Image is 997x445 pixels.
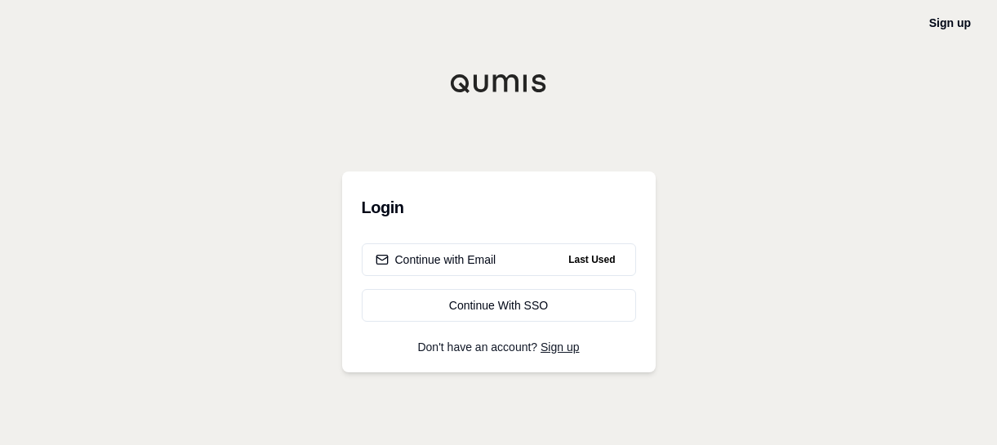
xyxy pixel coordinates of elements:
a: Sign up [929,16,971,29]
div: Continue With SSO [376,297,622,314]
p: Don't have an account? [362,341,636,353]
h3: Login [362,191,636,224]
button: Continue with EmailLast Used [362,243,636,276]
span: Last Used [562,250,621,269]
a: Sign up [541,340,579,354]
div: Continue with Email [376,251,496,268]
a: Continue With SSO [362,289,636,322]
img: Qumis [450,73,548,93]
